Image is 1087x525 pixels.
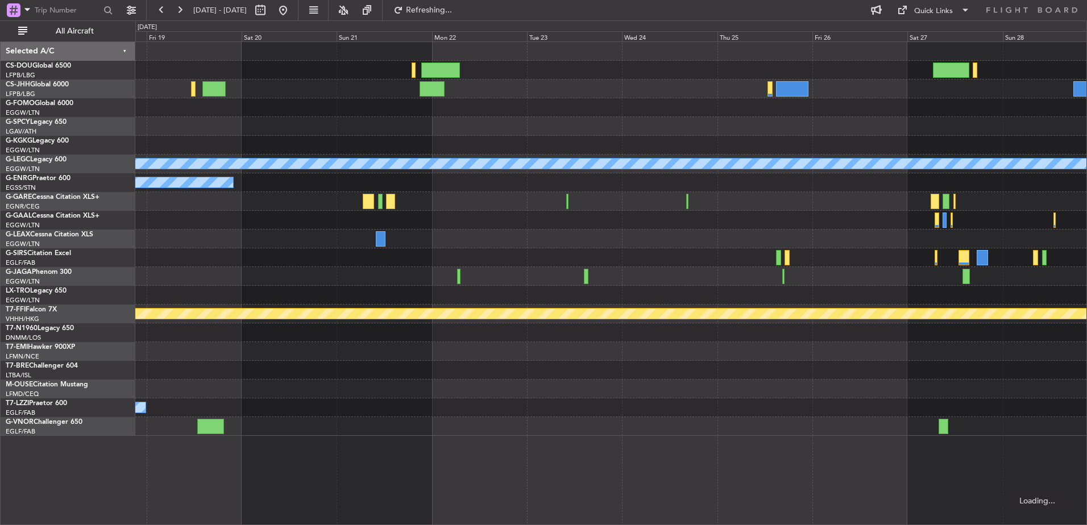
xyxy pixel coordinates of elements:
[388,1,457,19] button: Refreshing...
[6,63,32,69] span: CS-DOU
[717,31,812,41] div: Thu 25
[6,287,30,294] span: LX-TRO
[6,419,34,426] span: G-VNOR
[6,296,40,305] a: EGGW/LTN
[6,400,67,407] a: T7-LZZIPraetor 600
[914,6,953,17] div: Quick Links
[1002,490,1073,511] div: Loading...
[6,269,72,276] a: G-JAGAPhenom 300
[405,6,453,14] span: Refreshing...
[6,306,26,313] span: T7-FFI
[35,2,100,19] input: Trip Number
[6,371,31,380] a: LTBA/ISL
[6,344,28,351] span: T7-EMI
[6,334,41,342] a: DNMM/LOS
[6,71,35,80] a: LFPB/LBG
[6,250,71,257] a: G-SIRSCitation Excel
[6,315,39,323] a: VHHH/HKG
[6,306,57,313] a: T7-FFIFalcon 7X
[6,127,36,136] a: LGAV/ATH
[337,31,432,41] div: Sun 21
[6,100,73,107] a: G-FOMOGlobal 6000
[6,325,74,332] a: T7-N1960Legacy 650
[6,250,27,257] span: G-SIRS
[147,31,242,41] div: Fri 19
[6,175,32,182] span: G-ENRG
[6,221,40,230] a: EGGW/LTN
[6,419,82,426] a: G-VNORChallenger 650
[6,137,32,144] span: G-KGKG
[6,259,35,267] a: EGLF/FAB
[242,31,337,41] div: Sat 20
[6,146,40,155] a: EGGW/LTN
[6,231,30,238] span: G-LEAX
[812,31,907,41] div: Fri 26
[6,213,99,219] a: G-GAALCessna Citation XLS+
[6,352,39,361] a: LFMN/NCE
[891,1,976,19] button: Quick Links
[30,27,120,35] span: All Aircraft
[6,427,35,436] a: EGLF/FAB
[6,409,35,417] a: EGLF/FAB
[6,156,67,163] a: G-LEGCLegacy 600
[138,23,157,32] div: [DATE]
[6,194,32,201] span: G-GARE
[13,22,123,40] button: All Aircraft
[527,31,622,41] div: Tue 23
[6,363,78,369] a: T7-BREChallenger 604
[6,287,67,294] a: LX-TROLegacy 650
[6,165,40,173] a: EGGW/LTN
[6,381,88,388] a: M-OUSECitation Mustang
[622,31,717,41] div: Wed 24
[6,119,30,126] span: G-SPCY
[6,344,75,351] a: T7-EMIHawker 900XP
[6,194,99,201] a: G-GARECessna Citation XLS+
[6,381,33,388] span: M-OUSE
[6,63,71,69] a: CS-DOUGlobal 6500
[6,184,36,192] a: EGSS/STN
[6,202,40,211] a: EGNR/CEG
[6,231,93,238] a: G-LEAXCessna Citation XLS
[6,240,40,248] a: EGGW/LTN
[6,137,69,144] a: G-KGKGLegacy 600
[6,277,40,286] a: EGGW/LTN
[6,325,38,332] span: T7-N1960
[6,269,32,276] span: G-JAGA
[6,400,29,407] span: T7-LZZI
[6,90,35,98] a: LFPB/LBG
[432,31,527,41] div: Mon 22
[6,81,69,88] a: CS-JHHGlobal 6000
[6,390,39,398] a: LFMD/CEQ
[6,156,30,163] span: G-LEGC
[6,213,32,219] span: G-GAAL
[6,109,40,117] a: EGGW/LTN
[907,31,1002,41] div: Sat 27
[6,81,30,88] span: CS-JHH
[6,100,35,107] span: G-FOMO
[6,175,70,182] a: G-ENRGPraetor 600
[6,363,29,369] span: T7-BRE
[193,5,247,15] span: [DATE] - [DATE]
[6,119,67,126] a: G-SPCYLegacy 650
